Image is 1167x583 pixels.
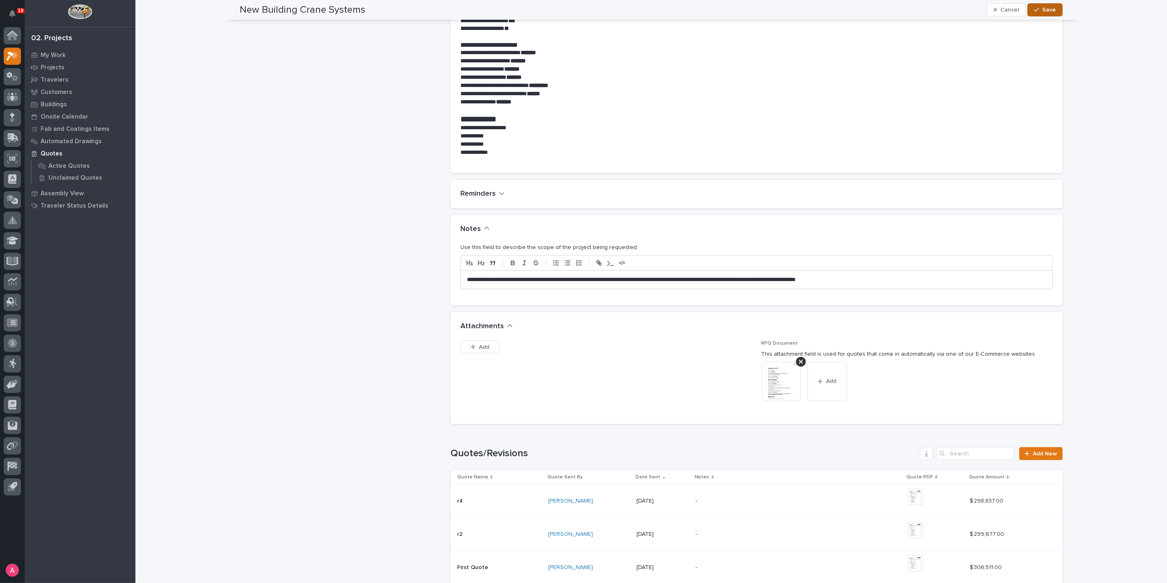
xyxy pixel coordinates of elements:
p: $ 298,837.00 [970,496,1005,505]
p: [DATE] [637,498,689,505]
a: Add New [1019,447,1062,460]
button: Attachments [460,322,513,331]
p: Active Quotes [48,162,90,170]
span: RFQ Document [762,341,798,346]
a: Quotes [25,147,135,160]
p: Use this field to describe the scope of the project being requested. [460,243,1053,252]
input: Search [936,447,1014,460]
h2: Reminders [460,190,496,199]
p: r2 [457,529,464,538]
p: r4 [457,496,465,505]
img: Workspace Logo [68,4,92,19]
a: Customers [25,86,135,98]
button: users-avatar [4,562,21,579]
tr: r4r4 [PERSON_NAME] [DATE]-$ 298,837.00$ 298,837.00 [451,484,1063,517]
p: - [696,564,839,571]
a: Automated Drawings [25,135,135,147]
tr: r2r2 [PERSON_NAME] [DATE]-$ 299,677.00$ 299,677.00 [451,517,1063,551]
a: Onsite Calendar [25,110,135,123]
p: Notes [695,473,709,482]
div: 02. Projects [31,34,72,43]
p: - [696,531,839,538]
button: Save [1027,3,1062,16]
p: - [696,498,839,505]
span: Save [1043,6,1056,14]
a: My Work [25,49,135,61]
a: [PERSON_NAME] [548,531,593,538]
a: Buildings [25,98,135,110]
a: Fab and Coatings Items [25,123,135,135]
span: Add [826,377,836,385]
p: Quotes [41,150,62,158]
p: Travelers [41,76,69,84]
p: Projects [41,64,64,71]
a: Projects [25,61,135,73]
p: [DATE] [637,531,689,538]
a: Unclaimed Quotes [32,172,135,183]
button: Add [460,341,500,354]
button: Cancel [987,3,1026,16]
p: Fab and Coatings Items [41,126,110,133]
button: Notifications [4,5,21,22]
p: [DATE] [637,564,689,571]
p: My Work [41,52,66,59]
p: Onsite Calendar [41,113,88,121]
p: Quote Amount [969,473,1005,482]
h2: New Building Crane Systems [240,4,366,16]
h2: Notes [460,225,481,234]
p: Date Sent [636,473,661,482]
a: Assembly View [25,187,135,199]
h1: Quotes/Revisions [451,448,917,460]
h2: Attachments [460,322,504,331]
p: This attachment field is used for quotes that come in automatically via one of our E-Commerce web... [762,350,1053,359]
button: Reminders [460,190,505,199]
p: Buildings [41,101,67,108]
p: Assembly View [41,190,84,197]
p: $ 306,511.00 [970,562,1003,571]
p: Quote PDF [906,473,933,482]
a: Active Quotes [32,160,135,171]
p: Unclaimed Quotes [48,174,102,182]
p: Quote Name [457,473,488,482]
button: Add [808,362,847,401]
span: Add New [1033,451,1057,457]
p: First Quote [457,562,490,571]
span: Cancel [1000,6,1019,14]
div: Notifications19 [10,10,21,23]
span: Add [479,343,489,351]
p: 19 [18,8,23,14]
p: Customers [41,89,72,96]
p: Quote Sent By [547,473,583,482]
p: Automated Drawings [41,138,102,145]
p: $ 299,677.00 [970,529,1006,538]
button: Notes [460,225,490,234]
a: [PERSON_NAME] [548,498,593,505]
a: Travelers [25,73,135,86]
p: Traveler Status Details [41,202,108,210]
a: Traveler Status Details [25,199,135,212]
a: [PERSON_NAME] [548,564,593,571]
